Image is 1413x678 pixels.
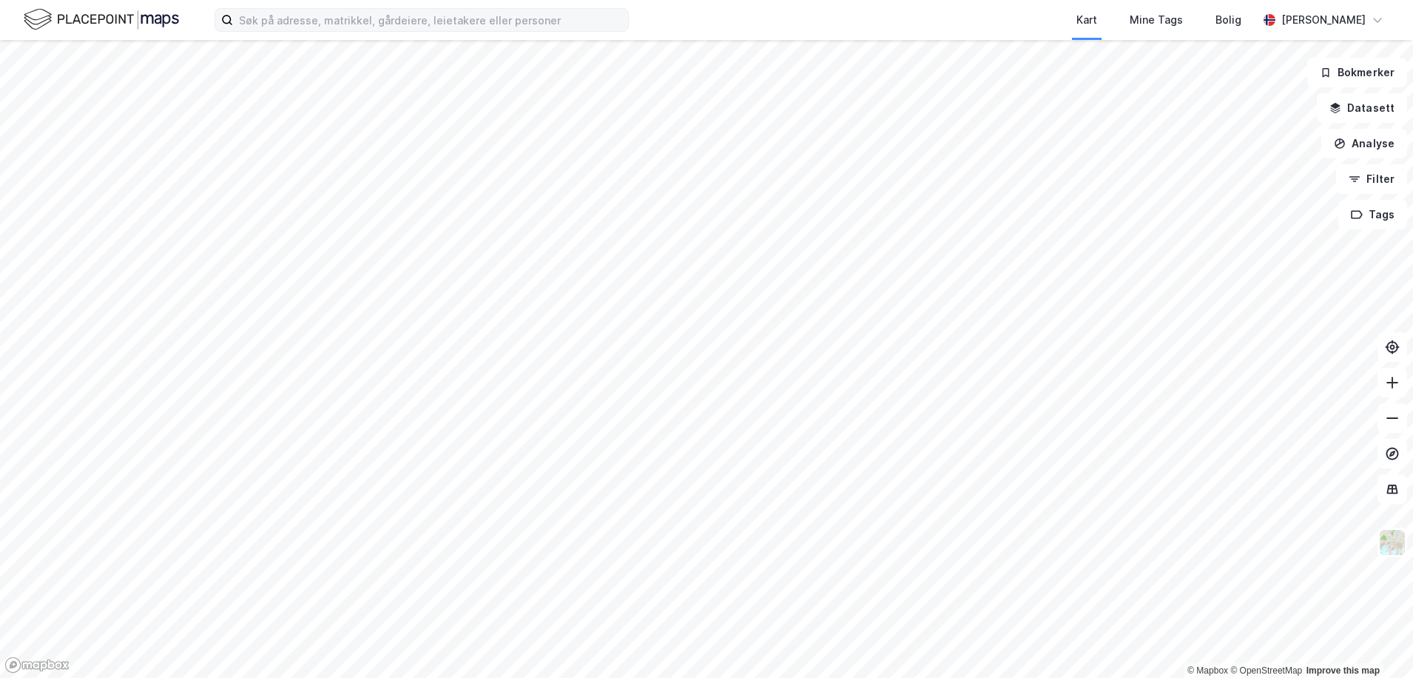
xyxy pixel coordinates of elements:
[1338,200,1407,229] button: Tags
[1336,164,1407,194] button: Filter
[24,7,179,33] img: logo.f888ab2527a4732fd821a326f86c7f29.svg
[1307,58,1407,87] button: Bokmerker
[1130,11,1183,29] div: Mine Tags
[1281,11,1366,29] div: [PERSON_NAME]
[1321,129,1407,158] button: Analyse
[233,9,628,31] input: Søk på adresse, matrikkel, gårdeiere, leietakere eller personer
[1317,93,1407,123] button: Datasett
[1339,607,1413,678] iframe: Chat Widget
[1187,665,1228,676] a: Mapbox
[1076,11,1097,29] div: Kart
[1306,665,1380,676] a: Improve this map
[4,657,70,674] a: Mapbox homepage
[1230,665,1302,676] a: OpenStreetMap
[1215,11,1241,29] div: Bolig
[1378,528,1406,557] img: Z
